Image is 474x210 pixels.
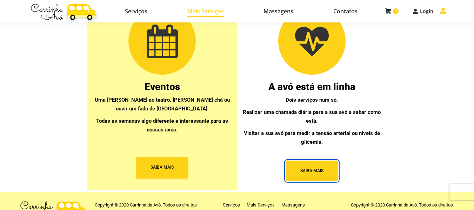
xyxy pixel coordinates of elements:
img: Carrinha da Avó [28,0,98,22]
div: Uma [PERSON_NAME] ao teatro, [PERSON_NAME] chá ou ouvir um fado de [GEOGRAPHIC_DATA]. [93,96,232,134]
a: Mais Serviços [247,202,275,209]
span: Mais Serviços [187,8,224,15]
span: Massagens [263,8,293,15]
span: SAIBA MAIS [300,168,323,174]
p: Visitar a sua avó para medir a tensão arterial ou níveis de glicemia. [242,129,381,147]
a: Contatos [315,6,376,16]
a: A avó está em linha Dois serviços num só. Realizar uma chamada diária para a sua avó a saber como... [242,7,381,147]
button: SAIBA MAIS [286,161,338,181]
a: Serviços [107,6,166,16]
p: Realizar uma chamada diária para a sua avó a saber como está. [242,108,381,126]
span: 0 [393,8,399,14]
h3: A avó está em linha [242,83,381,90]
a: Mais Serviços [169,6,242,16]
span: SAIBA MAIS [151,164,174,170]
a: SAIBA MAIS [286,159,338,179]
div: Dois serviços num só. [242,96,381,147]
a: Massagens [246,6,312,16]
button: SAIBA MAIS [136,157,188,178]
span: Serviços [125,8,147,15]
a: Eventos Uma [PERSON_NAME] ao teatro, [PERSON_NAME] chá ou ouvir um fado de [GEOGRAPHIC_DATA]. Tod... [93,7,232,134]
h3: Eventos [93,83,232,90]
p: Todas as semanas algo diferente e interessante para as nossas avós. [93,117,232,134]
a: Massagens [281,202,305,209]
a: Login [413,8,433,14]
a: Serviços [223,202,240,209]
span: Contatos [333,8,358,15]
a: 0 [385,8,399,14]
